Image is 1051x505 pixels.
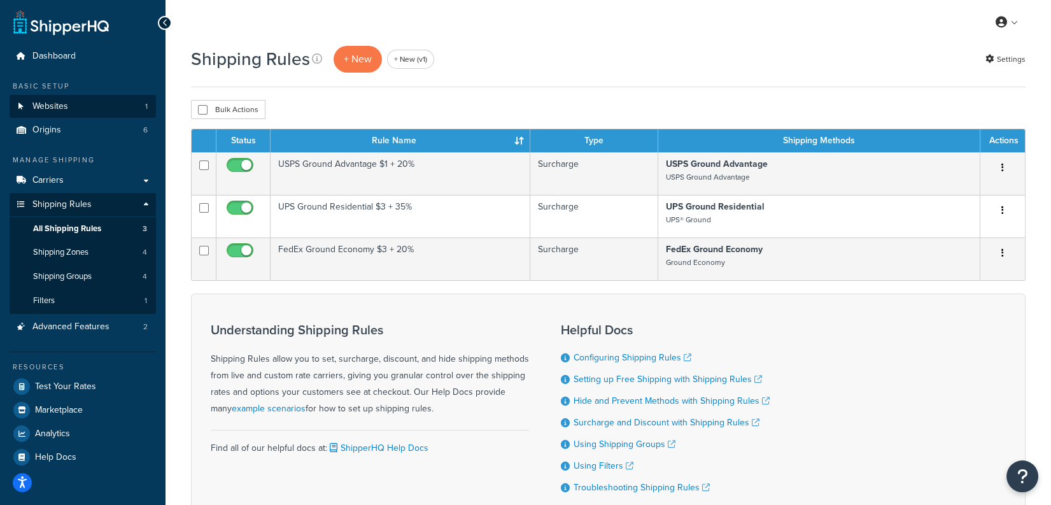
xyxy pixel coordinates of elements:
a: Analytics [10,422,156,445]
button: Open Resource Center [1006,460,1038,492]
span: Dashboard [32,51,76,62]
a: Origins 6 [10,118,156,142]
div: Manage Shipping [10,155,156,166]
small: USPS Ground Advantage [666,171,750,183]
div: Find all of our helpful docs at: [211,430,529,457]
span: Help Docs [35,452,76,463]
small: Ground Economy [666,257,725,268]
a: Advanced Features 2 [10,315,156,339]
li: Shipping Zones [10,241,156,264]
span: Websites [32,101,68,112]
a: Filters 1 [10,289,156,313]
a: ShipperHQ Home [13,10,109,35]
span: Carriers [32,175,64,186]
td: UPS Ground Residential $3 + 35% [271,195,530,238]
a: Configuring Shipping Rules [574,351,691,364]
a: example scenarios [232,402,306,415]
td: USPS Ground Advantage $1 + 20% [271,152,530,195]
span: 3 [143,224,147,234]
a: Dashboard [10,45,156,68]
span: Test Your Rates [35,381,96,392]
th: Rule Name : activate to sort column ascending [271,129,530,152]
h3: Understanding Shipping Rules [211,323,529,337]
li: Shipping Rules [10,193,156,314]
span: All Shipping Rules [33,224,101,234]
span: Advanced Features [32,322,109,332]
strong: USPS Ground Advantage [666,157,768,171]
a: Websites 1 [10,95,156,118]
a: Shipping Zones 4 [10,241,156,264]
span: Shipping Zones [33,247,88,258]
div: Basic Setup [10,81,156,92]
li: Filters [10,289,156,313]
th: Status [216,129,271,152]
a: Carriers [10,169,156,192]
button: Bulk Actions [191,100,265,119]
div: Resources [10,362,156,373]
a: Hide and Prevent Methods with Shipping Rules [574,394,770,408]
a: + New (v1) [387,50,434,69]
td: Surcharge [530,195,658,238]
li: Origins [10,118,156,142]
span: 1 [145,101,148,112]
small: UPS® Ground [666,214,711,225]
span: 4 [143,247,147,258]
a: ShipperHQ Help Docs [327,441,428,455]
th: Actions [980,129,1025,152]
a: Test Your Rates [10,375,156,398]
span: Filters [33,295,55,306]
span: Origins [32,125,61,136]
td: FedEx Ground Economy $3 + 20% [271,238,530,280]
span: 6 [143,125,148,136]
a: Using Shipping Groups [574,437,675,451]
a: Surcharge and Discount with Shipping Rules [574,416,759,429]
a: Shipping Groups 4 [10,265,156,288]
span: 2 [143,322,148,332]
a: Setting up Free Shipping with Shipping Rules [574,373,762,386]
li: Shipping Groups [10,265,156,288]
div: Shipping Rules allow you to set, surcharge, discount, and hide shipping methods from live and cus... [211,323,529,417]
span: 4 [143,271,147,282]
h1: Shipping Rules [191,46,310,71]
th: Type [530,129,658,152]
a: Troubleshooting Shipping Rules [574,481,710,494]
span: 1 [145,295,147,306]
a: Using Filters [574,459,633,473]
strong: UPS Ground Residential [666,200,765,213]
p: + New [334,46,382,72]
a: Shipping Rules [10,193,156,217]
strong: FedEx Ground Economy [666,243,763,256]
td: Surcharge [530,152,658,195]
span: Marketplace [35,405,83,416]
li: Advanced Features [10,315,156,339]
a: Help Docs [10,446,156,469]
span: Shipping Rules [32,199,92,210]
td: Surcharge [530,238,658,280]
span: Analytics [35,429,70,439]
a: Marketplace [10,399,156,422]
li: Websites [10,95,156,118]
li: All Shipping Rules [10,217,156,241]
th: Shipping Methods [658,129,980,152]
a: Settings [985,50,1026,68]
span: Shipping Groups [33,271,92,282]
h3: Helpful Docs [561,323,770,337]
a: All Shipping Rules 3 [10,217,156,241]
